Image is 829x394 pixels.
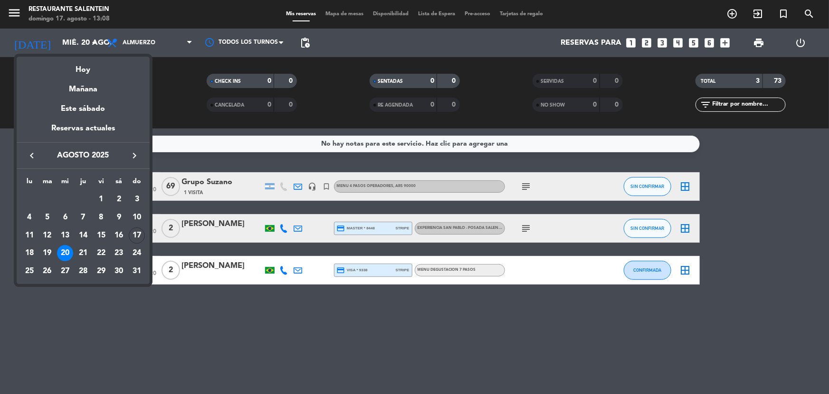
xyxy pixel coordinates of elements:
[75,227,91,244] div: 14
[93,191,109,207] div: 1
[93,227,109,244] div: 15
[92,190,110,208] td: 1 de agosto de 2025
[111,245,127,261] div: 23
[110,176,128,191] th: sábado
[128,176,146,191] th: domingo
[38,208,57,227] td: 5 de agosto de 2025
[20,227,38,245] td: 11 de agosto de 2025
[74,208,92,227] td: 7 de agosto de 2025
[39,263,56,279] div: 26
[21,227,38,244] div: 11
[56,176,74,191] th: miércoles
[129,263,145,279] div: 31
[111,209,127,226] div: 9
[56,227,74,245] td: 13 de agosto de 2025
[93,209,109,226] div: 8
[20,208,38,227] td: 4 de agosto de 2025
[129,245,145,261] div: 24
[17,122,150,142] div: Reservas actuales
[40,149,126,162] span: agosto 2025
[21,209,38,226] div: 4
[111,227,127,244] div: 16
[128,208,146,227] td: 10 de agosto de 2025
[74,245,92,263] td: 21 de agosto de 2025
[21,245,38,261] div: 18
[21,263,38,279] div: 25
[92,245,110,263] td: 22 de agosto de 2025
[110,245,128,263] td: 23 de agosto de 2025
[110,262,128,280] td: 30 de agosto de 2025
[39,227,56,244] div: 12
[74,176,92,191] th: jueves
[93,245,109,261] div: 22
[92,262,110,280] td: 29 de agosto de 2025
[110,227,128,245] td: 16 de agosto de 2025
[75,263,91,279] div: 28
[56,262,74,280] td: 27 de agosto de 2025
[20,245,38,263] td: 18 de agosto de 2025
[56,245,74,263] td: 20 de agosto de 2025
[17,76,150,96] div: Mañana
[110,208,128,227] td: 9 de agosto de 2025
[129,227,145,244] div: 17
[129,209,145,226] div: 10
[38,227,57,245] td: 12 de agosto de 2025
[92,227,110,245] td: 15 de agosto de 2025
[26,150,38,161] i: keyboard_arrow_left
[75,209,91,226] div: 7
[129,150,140,161] i: keyboard_arrow_right
[128,227,146,245] td: 17 de agosto de 2025
[126,149,143,162] button: keyboard_arrow_right
[39,209,56,226] div: 5
[57,209,73,226] div: 6
[57,245,73,261] div: 20
[74,262,92,280] td: 28 de agosto de 2025
[57,227,73,244] div: 13
[20,176,38,191] th: lunes
[56,208,74,227] td: 6 de agosto de 2025
[128,262,146,280] td: 31 de agosto de 2025
[129,191,145,207] div: 3
[20,262,38,280] td: 25 de agosto de 2025
[111,191,127,207] div: 2
[75,245,91,261] div: 21
[17,57,150,76] div: Hoy
[57,263,73,279] div: 27
[38,262,57,280] td: 26 de agosto de 2025
[39,245,56,261] div: 19
[128,190,146,208] td: 3 de agosto de 2025
[92,208,110,227] td: 8 de agosto de 2025
[128,245,146,263] td: 24 de agosto de 2025
[38,245,57,263] td: 19 de agosto de 2025
[93,263,109,279] div: 29
[92,176,110,191] th: viernes
[111,263,127,279] div: 30
[74,227,92,245] td: 14 de agosto de 2025
[17,96,150,122] div: Este sábado
[38,176,57,191] th: martes
[110,190,128,208] td: 2 de agosto de 2025
[20,190,92,208] td: AGO.
[23,149,40,162] button: keyboard_arrow_left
